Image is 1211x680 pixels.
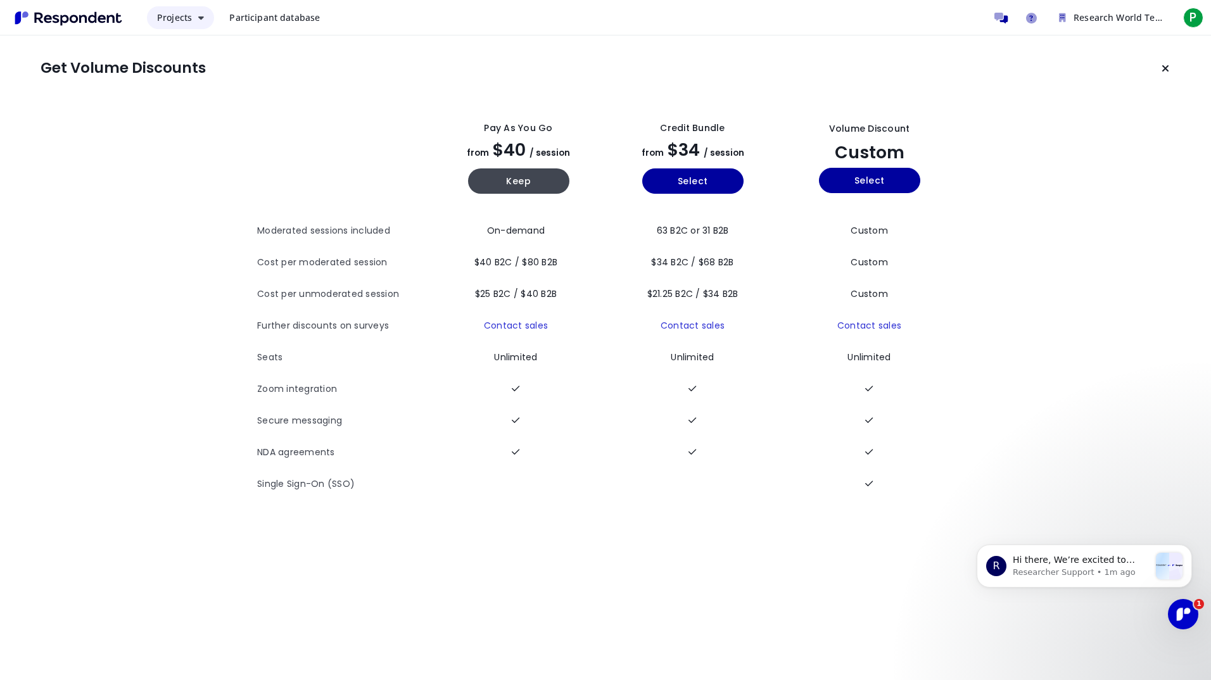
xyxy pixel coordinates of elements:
th: NDA agreements [257,437,431,469]
a: Message participants [988,5,1013,30]
span: Unlimited [847,351,891,363]
th: Seats [257,342,431,374]
span: from [467,147,489,159]
span: Custom [851,256,888,268]
button: Select yearly basic plan [642,168,744,194]
span: Custom [851,224,888,237]
img: Respondent [10,8,127,28]
span: from [642,147,664,159]
span: $40 B2C / $80 B2B [474,256,557,268]
div: Volume Discount [829,122,910,135]
span: $40 [493,138,526,161]
a: Contact sales [484,319,548,332]
button: Select yearly custom_static plan [819,168,920,193]
span: 1 [1194,599,1204,609]
span: / session [704,147,744,159]
a: Contact sales [661,319,725,332]
button: Keep current plan [1153,56,1178,81]
span: Custom [851,287,888,300]
iframe: Intercom live chat [1168,599,1198,629]
span: $25 B2C / $40 B2B [475,287,557,300]
span: $34 [668,138,700,161]
span: $34 B2C / $68 B2B [651,256,733,268]
span: On-demand [487,224,545,237]
th: Cost per unmoderated session [257,279,431,310]
span: $21.25 B2C / $34 B2B [647,287,739,300]
a: Participant database [219,6,330,29]
span: Projects [157,11,192,23]
div: Credit Bundle [660,122,725,135]
span: 63 B2C or 31 B2B [657,224,729,237]
span: Hi there, We’re excited to share that our site and platform have had a refresh! While the look is... [55,35,182,184]
button: P [1181,6,1206,29]
button: Projects [147,6,214,29]
th: Further discounts on surveys [257,310,431,342]
a: Help and support [1018,5,1044,30]
button: Keep current yearly payg plan [468,168,569,194]
a: Contact sales [837,319,901,332]
div: Pay as you go [484,122,552,135]
th: Zoom integration [257,374,431,405]
span: Participant database [229,11,320,23]
span: Custom [835,141,904,164]
h1: Get Volume Discounts [41,60,206,77]
th: Secure messaging [257,405,431,437]
p: Message from Researcher Support, sent 1m ago [55,47,192,59]
span: Unlimited [494,351,537,363]
iframe: Intercom notifications message [958,519,1211,646]
th: Single Sign-On (SSO) [257,469,431,500]
span: Research World Team [1074,11,1169,23]
span: / session [529,147,570,159]
th: Cost per moderated session [257,247,431,279]
button: Research World Team [1049,6,1176,29]
span: P [1183,8,1203,28]
th: Moderated sessions included [257,215,431,247]
span: Unlimited [671,351,714,363]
